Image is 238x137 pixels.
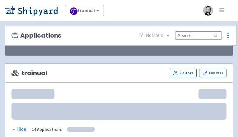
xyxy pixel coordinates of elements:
button: Hide [12,126,27,133]
img: Shipyard logo [5,6,58,16]
a: Env Vars [199,69,226,77]
span: No filter s [146,32,163,39]
input: Search... [175,31,222,40]
h3: Applications [12,32,61,39]
a: trainual [65,5,104,16]
a: Visitors [170,69,197,77]
div: Hide [12,126,26,133]
span: trainual [12,70,47,77]
div: 14 Applications [32,126,62,133]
